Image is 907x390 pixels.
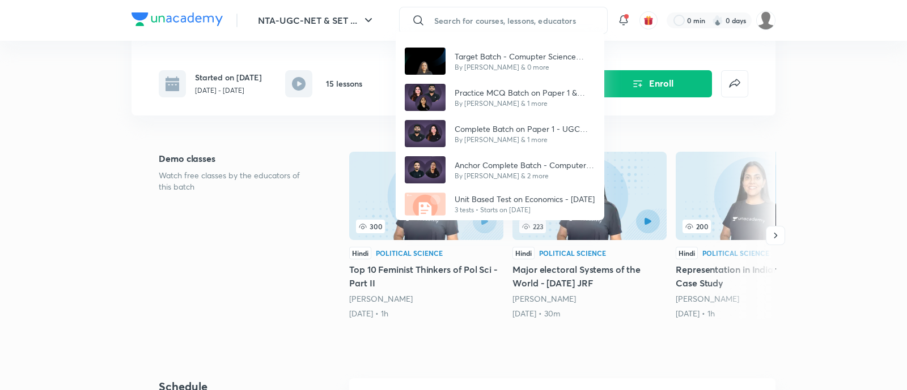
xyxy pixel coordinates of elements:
img: Avatar [405,120,446,147]
img: Avatar [405,156,446,183]
p: By [PERSON_NAME] & 0 more [455,62,595,72]
a: AvatarComplete Batch on Paper 1 - UGC NET [DATE]By [PERSON_NAME] & 1 more [396,115,604,152]
p: Target Batch - Comupter Science UGC NET [DATE] [455,50,595,62]
p: Unit Based Test on Economics - [DATE] [455,193,595,205]
a: AvatarAnchor Complete Batch - Computer Science & Paper 1 UGC NET [DATE]By [PERSON_NAME] & 2 more [396,152,604,188]
p: By [PERSON_NAME] & 2 more [455,171,595,181]
a: Unit Based Test on Economics - [DATE]3 tests • Starts on [DATE] [396,188,604,220]
p: Complete Batch on Paper 1 - UGC NET [DATE] [455,123,595,135]
p: By [PERSON_NAME] & 1 more [455,135,595,145]
img: Avatar [405,84,446,111]
p: Anchor Complete Batch - Computer Science & Paper 1 UGC NET [DATE] [455,159,595,171]
img: Avatar [405,48,446,75]
p: 3 tests • Starts on [DATE] [455,205,595,215]
p: Practice MCQ Batch on Paper 1 & Education - UGC NET [DATE] [455,87,595,98]
p: By [PERSON_NAME] & 1 more [455,98,595,109]
a: AvatarTarget Batch - Comupter Science UGC NET [DATE]By [PERSON_NAME] & 0 more [396,43,604,79]
a: AvatarPractice MCQ Batch on Paper 1 & Education - UGC NET [DATE]By [PERSON_NAME] & 1 more [396,79,604,115]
